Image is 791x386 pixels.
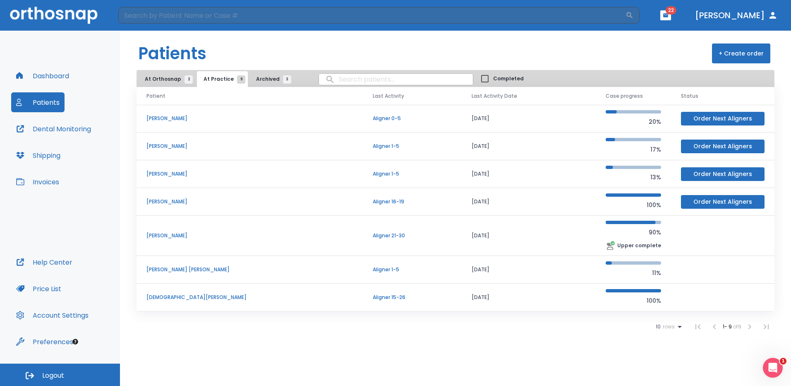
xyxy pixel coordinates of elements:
[681,140,765,153] button: Order Next Aligners
[373,294,452,301] p: Aligner 15-26
[11,305,93,325] button: Account Settings
[373,198,452,205] p: Aligner 16-19
[723,323,733,330] span: 1 - 9
[493,75,524,82] span: Completed
[681,167,765,181] button: Order Next Aligners
[462,216,596,256] td: [DATE]
[780,358,786,364] span: 1
[462,188,596,216] td: [DATE]
[606,172,661,182] p: 13%
[204,75,241,83] span: At Practice
[763,358,783,378] iframe: Intercom live chat
[146,294,353,301] p: [DEMOGRAPHIC_DATA][PERSON_NAME]
[462,160,596,188] td: [DATE]
[146,142,353,150] p: [PERSON_NAME]
[373,170,452,178] p: Aligner 1-5
[606,296,661,306] p: 100%
[606,200,661,210] p: 100%
[462,256,596,284] td: [DATE]
[283,75,291,84] span: 3
[319,71,473,87] input: search
[146,115,353,122] p: [PERSON_NAME]
[11,66,74,86] button: Dashboard
[373,232,452,239] p: Aligner 21-30
[617,242,661,249] p: Upper complete
[42,371,64,380] span: Logout
[462,284,596,311] td: [DATE]
[138,71,295,87] div: tabs
[11,172,64,192] button: Invoices
[11,119,96,139] button: Dental Monitoring
[373,92,404,100] span: Last Activity
[472,92,517,100] span: Last Activity Date
[11,279,66,299] button: Price List
[712,43,770,63] button: + Create order
[146,198,353,205] p: [PERSON_NAME]
[692,8,781,23] button: [PERSON_NAME]
[606,268,661,278] p: 11%
[606,117,661,127] p: 20%
[11,145,65,165] button: Shipping
[11,92,65,112] button: Patients
[256,75,287,83] span: Archived
[666,6,676,14] span: 22
[146,266,353,273] p: [PERSON_NAME] [PERSON_NAME]
[145,75,189,83] span: At Orthosnap
[118,7,626,24] input: Search by Patient Name or Case #
[606,92,643,100] span: Case progress
[661,324,675,330] span: rows
[462,133,596,160] td: [DATE]
[606,145,661,154] p: 17%
[373,142,452,150] p: Aligner 1-5
[462,105,596,133] td: [DATE]
[681,112,765,125] button: Order Next Aligners
[146,170,353,178] p: [PERSON_NAME]
[146,92,165,100] span: Patient
[681,92,698,100] span: Status
[462,311,596,339] td: [DATE]
[146,232,353,239] p: [PERSON_NAME]
[656,324,661,330] span: 10
[373,266,452,273] p: Aligner 1-5
[606,227,661,237] p: 90%
[10,7,98,24] img: Orthosnap
[138,41,206,66] h1: Patients
[11,252,77,272] button: Help Center
[237,75,245,84] span: 9
[185,75,193,84] span: 2
[72,338,79,345] div: Tooltip anchor
[733,323,741,330] span: of 9
[681,195,765,209] button: Order Next Aligners
[373,115,452,122] p: Aligner 0-5
[11,332,78,352] button: Preferences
